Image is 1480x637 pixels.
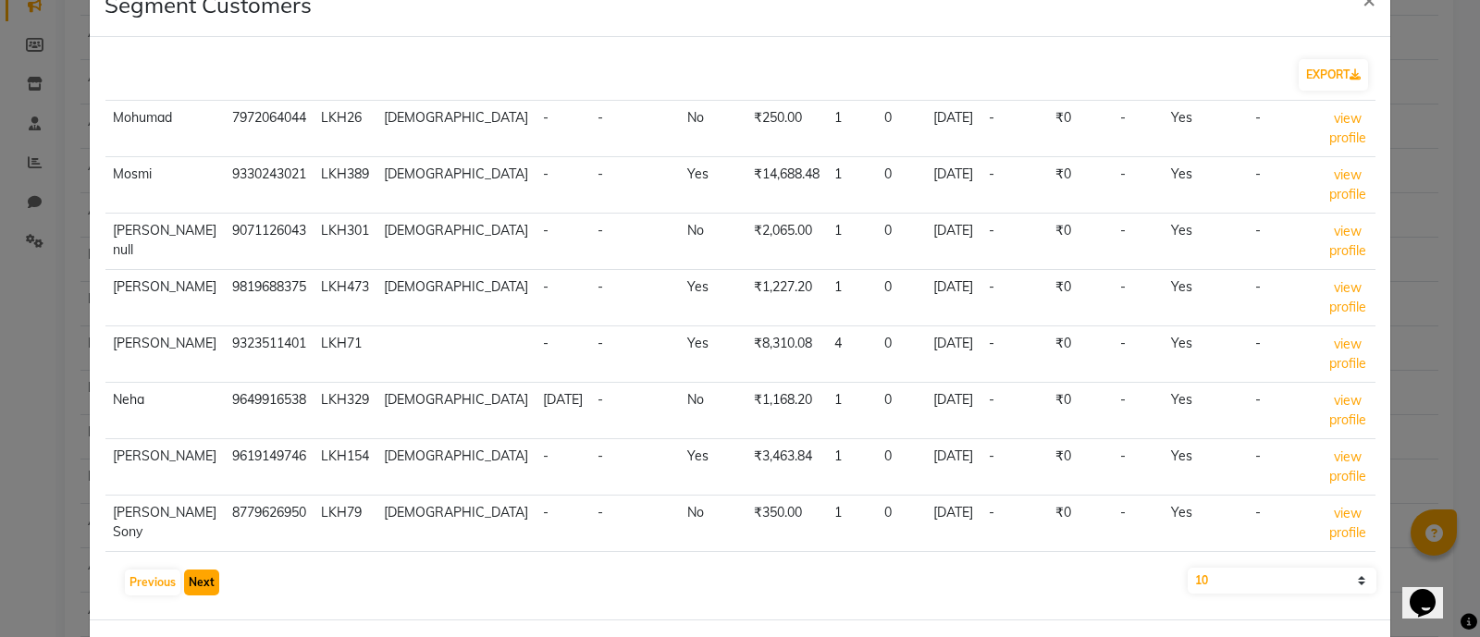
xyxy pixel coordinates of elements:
[1113,383,1164,439] td: -
[680,270,746,326] td: Yes
[926,326,981,383] td: [DATE]
[926,101,981,157] td: [DATE]
[746,101,827,157] td: ₹250.00
[314,214,376,270] td: LKH301
[1248,157,1320,214] td: -
[105,439,226,496] td: [PERSON_NAME]
[536,496,590,552] td: -
[746,326,827,383] td: ₹8,310.08
[314,326,376,383] td: LKH71
[590,496,680,552] td: -
[225,157,314,214] td: 9330243021
[376,101,536,157] td: [DEMOGRAPHIC_DATA]
[590,101,680,157] td: -
[225,383,314,439] td: 9649916538
[1164,214,1247,270] td: Yes
[590,326,680,383] td: -
[1048,214,1113,270] td: ₹0
[1164,496,1247,552] td: Yes
[590,383,680,439] td: -
[376,270,536,326] td: [DEMOGRAPHIC_DATA]
[1327,277,1368,318] button: view profile
[926,270,981,326] td: [DATE]
[376,496,536,552] td: [DEMOGRAPHIC_DATA]
[746,439,827,496] td: ₹3,463.84
[376,383,536,439] td: [DEMOGRAPHIC_DATA]
[105,157,226,214] td: Mosmi
[877,214,926,270] td: 0
[1113,214,1164,270] td: -
[981,101,1048,157] td: -
[1327,334,1368,374] button: view profile
[536,214,590,270] td: -
[536,157,590,214] td: -
[1327,503,1368,544] button: view profile
[1248,214,1320,270] td: -
[877,101,926,157] td: 0
[827,383,877,439] td: 1
[1248,326,1320,383] td: -
[877,270,926,326] td: 0
[225,439,314,496] td: 9619149746
[1248,383,1320,439] td: -
[680,157,746,214] td: Yes
[680,383,746,439] td: No
[877,496,926,552] td: 0
[1113,157,1164,214] td: -
[1327,447,1368,487] button: view profile
[1299,59,1368,91] button: EXPORT
[1164,101,1247,157] td: Yes
[590,270,680,326] td: -
[125,570,180,595] button: Previous
[746,383,827,439] td: ₹1,168.20
[981,157,1048,214] td: -
[1164,383,1247,439] td: Yes
[376,157,536,214] td: [DEMOGRAPHIC_DATA]
[105,383,226,439] td: Neha
[1164,157,1247,214] td: Yes
[926,214,981,270] td: [DATE]
[746,496,827,552] td: ₹350.00
[1164,326,1247,383] td: Yes
[981,439,1048,496] td: -
[926,439,981,496] td: [DATE]
[105,101,226,157] td: Mohumad
[225,496,314,552] td: 8779626950
[590,214,680,270] td: -
[314,496,376,552] td: LKH79
[314,157,376,214] td: LKH389
[827,214,877,270] td: 1
[105,326,226,383] td: [PERSON_NAME]
[680,326,746,383] td: Yes
[877,157,926,214] td: 0
[1113,101,1164,157] td: -
[926,383,981,439] td: [DATE]
[314,383,376,439] td: LKH329
[981,326,1048,383] td: -
[1113,270,1164,326] td: -
[827,439,877,496] td: 1
[1327,390,1368,431] button: view profile
[1048,270,1113,326] td: ₹0
[877,383,926,439] td: 0
[536,439,590,496] td: -
[1164,270,1247,326] td: Yes
[225,270,314,326] td: 9819688375
[1048,383,1113,439] td: ₹0
[827,326,877,383] td: 4
[536,383,590,439] td: [DATE]
[1248,101,1320,157] td: -
[225,214,314,270] td: 9071126043
[680,214,746,270] td: No
[536,270,590,326] td: -
[1402,563,1461,619] iframe: chat widget
[680,439,746,496] td: Yes
[827,157,877,214] td: 1
[590,157,680,214] td: -
[314,439,376,496] td: LKH154
[1248,270,1320,326] td: -
[184,570,219,595] button: Next
[746,214,827,270] td: ₹2,065.00
[981,383,1048,439] td: -
[1048,439,1113,496] td: ₹0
